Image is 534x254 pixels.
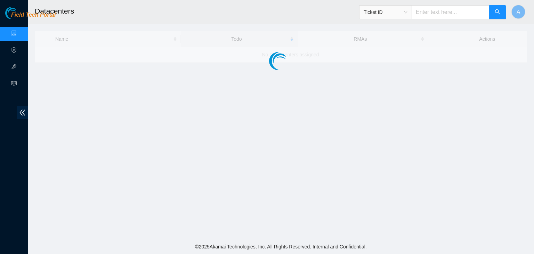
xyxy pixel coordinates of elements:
[495,9,500,16] span: search
[489,5,506,19] button: search
[11,12,56,18] span: Field Tech Portal
[511,5,525,19] button: A
[364,7,407,17] span: Ticket ID
[17,106,28,119] span: double-left
[5,7,35,19] img: Akamai Technologies
[412,5,489,19] input: Enter text here...
[11,78,17,92] span: read
[5,13,56,22] a: Akamai TechnologiesField Tech Portal
[517,8,520,16] span: A
[28,239,534,254] footer: © 2025 Akamai Technologies, Inc. All Rights Reserved. Internal and Confidential.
